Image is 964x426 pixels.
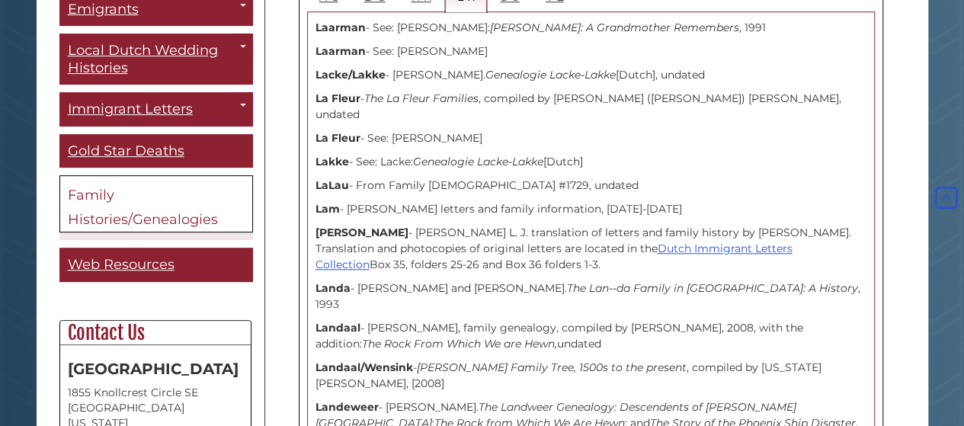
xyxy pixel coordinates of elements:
a: Back to Top [932,191,960,205]
p: - See: [PERSON_NAME]: , 1991 [315,20,866,36]
span: Emigrants [68,1,139,18]
span: Local Dutch Wedding Histories [68,43,218,77]
span: Family Histories/Genealogies [68,187,218,229]
p: - See: Lacke: [Dutch] [315,154,866,170]
i: The Lan--da Family in [GEOGRAPHIC_DATA]: A History [567,281,858,295]
a: Immigrant Letters [59,93,253,127]
a: Web Resources [59,248,253,283]
span: Immigrant Letters [68,101,193,118]
a: Family Histories/Genealogies [59,176,253,233]
i: Genealogie Lacke-Lakke [485,68,616,82]
strong: La Fleur [315,131,360,145]
i: Genealogie Lacke-Lakke [413,155,543,168]
strong: La Fleur [315,91,360,105]
i: [PERSON_NAME] Family Tree, 1500s to the present [417,360,687,374]
i: The Rock From Which We are Hewn, [362,337,557,351]
span: Gold Star Deaths [68,143,184,159]
p: - From Family [DEMOGRAPHIC_DATA] #1729, undated [315,178,866,194]
strong: Lakke [315,155,349,168]
strong: [PERSON_NAME] [315,226,408,239]
span: Web Resources [68,257,175,274]
h2: Contact Us [60,321,251,345]
i: The La Fleur Families [364,91,479,105]
p: - [PERSON_NAME] letters and family information, [DATE]-[DATE] [315,201,866,217]
strong: Lacke/Lakke [315,68,386,82]
p: - [PERSON_NAME] L. J. translation of letters and family history by [PERSON_NAME]. Translation and... [315,225,866,273]
strong: [GEOGRAPHIC_DATA] [68,360,239,378]
strong: Laarman [315,21,366,34]
p: - , compiled by [US_STATE][PERSON_NAME], [2008] [315,360,866,392]
a: Gold Star Deaths [59,134,253,168]
p: - , compiled by [PERSON_NAME] ([PERSON_NAME]) [PERSON_NAME], undated [315,91,866,123]
strong: Landeweer [315,400,379,414]
p: - [PERSON_NAME], family genealogy, compiled by [PERSON_NAME], 2008, with the addition: undated [315,320,866,352]
a: Local Dutch Wedding Histories [59,34,253,85]
strong: Landaal/Wensink [315,360,413,374]
strong: LaLau [315,178,349,192]
a: Dutch Immigrant Letters Collection [315,242,793,271]
strong: Lam [315,202,340,216]
strong: Landaal [315,321,360,335]
p: - [PERSON_NAME] and [PERSON_NAME]. , 1993 [315,280,866,312]
p: - [PERSON_NAME]. [Dutch], undated [315,67,866,83]
p: - See: [PERSON_NAME] [315,43,866,59]
strong: Landa [315,281,351,295]
strong: Laarman [315,44,366,58]
p: - See: [PERSON_NAME] [315,130,866,146]
i: [PERSON_NAME]: A Grandmother Remembers [490,21,739,34]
